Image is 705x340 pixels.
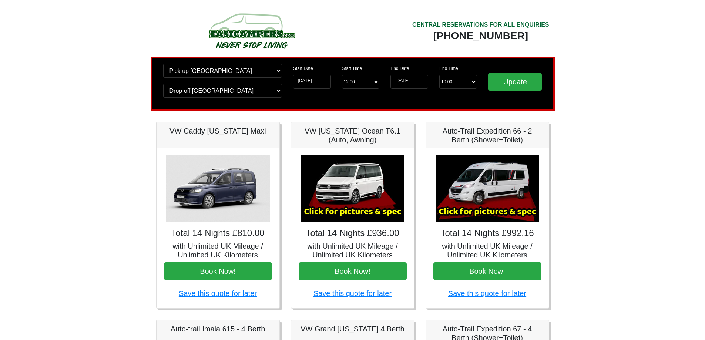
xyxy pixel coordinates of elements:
[436,155,539,222] img: Auto-Trail Expedition 66 - 2 Berth (Shower+Toilet)
[299,127,407,144] h5: VW [US_STATE] Ocean T6.1 (Auto, Awning)
[299,242,407,259] h5: with Unlimited UK Mileage / Unlimited UK Kilometers
[390,65,409,72] label: End Date
[342,65,362,72] label: Start Time
[164,127,272,135] h5: VW Caddy [US_STATE] Maxi
[179,289,257,297] a: Save this quote for later
[299,228,407,239] h4: Total 14 Nights £936.00
[164,324,272,333] h5: Auto-trail Imala 615 - 4 Berth
[166,155,270,222] img: VW Caddy California Maxi
[299,262,407,280] button: Book Now!
[293,75,331,89] input: Start Date
[301,155,404,222] img: VW California Ocean T6.1 (Auto, Awning)
[412,20,549,29] div: CENTRAL RESERVATIONS FOR ALL ENQUIRIES
[439,65,458,72] label: End Time
[433,228,541,239] h4: Total 14 Nights £992.16
[433,262,541,280] button: Book Now!
[293,65,313,72] label: Start Date
[390,75,428,89] input: Return Date
[448,289,526,297] a: Save this quote for later
[313,289,392,297] a: Save this quote for later
[488,73,542,91] input: Update
[164,228,272,239] h4: Total 14 Nights £810.00
[299,324,407,333] h5: VW Grand [US_STATE] 4 Berth
[412,29,549,43] div: [PHONE_NUMBER]
[181,10,322,51] img: campers-checkout-logo.png
[433,242,541,259] h5: with Unlimited UK Mileage / Unlimited UK Kilometers
[164,262,272,280] button: Book Now!
[164,242,272,259] h5: with Unlimited UK Mileage / Unlimited UK Kilometers
[433,127,541,144] h5: Auto-Trail Expedition 66 - 2 Berth (Shower+Toilet)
